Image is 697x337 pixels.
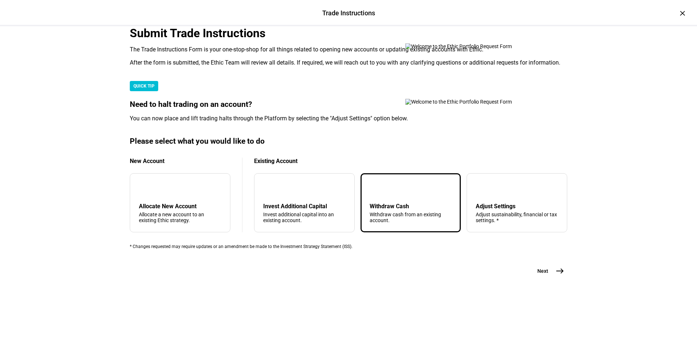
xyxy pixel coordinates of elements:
[130,81,158,91] div: QUICK TIP
[265,184,273,193] mat-icon: arrow_downward
[254,158,567,164] div: Existing Account
[476,203,558,210] div: Adjust Settings
[370,212,452,223] div: Withdraw cash from an existing account.
[322,8,375,18] div: Trade Instructions
[476,212,558,223] div: Adjust sustainability, financial or tax settings. *
[405,43,537,49] img: Welcome to the Ethic Portfolio Request Form
[263,212,346,223] div: Invest additional capital into an existing account.
[370,203,452,210] div: Withdraw Cash
[529,264,567,278] button: Next
[130,100,567,109] div: Need to halt trading on an account?
[130,46,567,53] div: The Trade Instructions Form is your one-stop-shop for all things related to opening new accounts ...
[130,137,567,146] div: Please select what you would like to do
[371,184,380,193] mat-icon: arrow_upward
[677,7,688,19] div: ×
[263,203,346,210] div: Invest Additional Capital
[130,59,567,66] div: After the form is submitted, the Ethic Team will review all details. If required, we will reach o...
[130,26,567,40] div: Submit Trade Instructions
[130,158,230,164] div: New Account
[405,99,537,105] img: Welcome to the Ethic Portfolio Request Form
[140,184,149,193] mat-icon: add
[130,244,567,249] div: * Changes requested may require updates or an amendment be made to the Investment Strategy Statem...
[139,203,221,210] div: Allocate New Account
[476,182,487,194] mat-icon: tune
[556,267,564,275] mat-icon: east
[537,267,548,275] span: Next
[139,212,221,223] div: Allocate a new account to an existing Ethic strategy.
[130,115,567,122] div: You can now place and lift trading halts through the Platform by selecting the "Adjust Settings" ...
